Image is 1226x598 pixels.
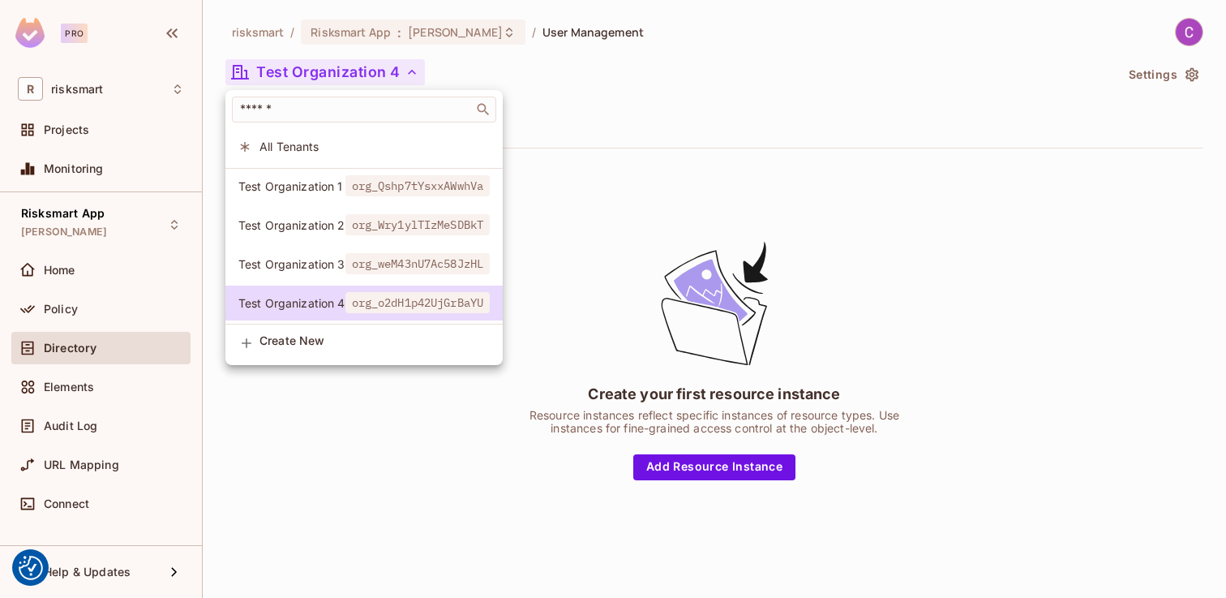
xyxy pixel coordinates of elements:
[238,179,345,194] span: Test Organization 1
[225,208,503,243] div: Show only users with a role in this tenant: Test Organization 2
[19,556,43,580] img: Revisit consent button
[238,256,345,272] span: Test Organization 3
[345,292,491,313] span: org_o2dH1p42UjGrBaYU
[225,247,503,282] div: Show only users with a role in this tenant: Test Organization 3
[259,334,490,347] span: Create New
[259,139,490,154] span: All Tenants
[238,217,345,233] span: Test Organization 2
[225,286,503,321] div: Show only users with a role in this tenant: Test Organization 4
[345,214,491,235] span: org_Wry1ylTIzMeSDBkT
[225,169,503,204] div: Show only users with a role in this tenant: Test Organization 1
[345,253,491,274] span: org_weM43nU7Ac58JzHL
[238,295,345,311] span: Test Organization 4
[19,556,43,580] button: Consent Preferences
[345,175,491,196] span: org_Qshp7tYsxxAWwhVa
